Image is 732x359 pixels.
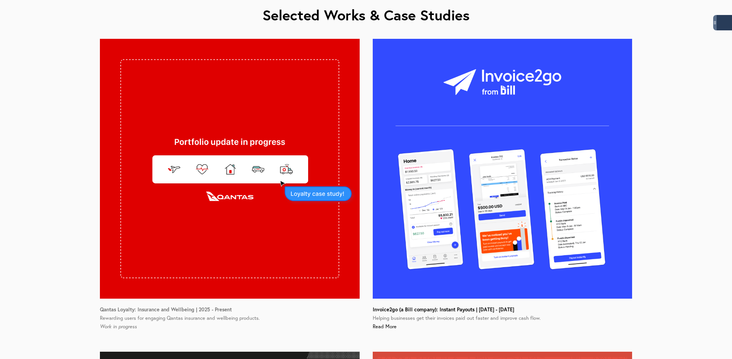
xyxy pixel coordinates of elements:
strong: Invoice2go (a Bill company): Instant Payouts | [DATE] - [DATE] [373,306,514,313]
h2: Selected Works & Case Studies [100,4,632,26]
a: Invoice2go (a Bill company): Instant Payouts | [DATE] - [DATE] [373,306,514,312]
strong: Qantas Loyalty: Insurance and Wellbeing | 2025 - Present [100,306,232,313]
p: Helping businesses get their invoices paid out faster and improve cash flow. [373,305,632,331]
p: Rewarding users for engaging Qantas insurance and wellbeing products. [100,305,360,331]
em: Work in progress [100,323,137,329]
a: Read More [373,323,397,329]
